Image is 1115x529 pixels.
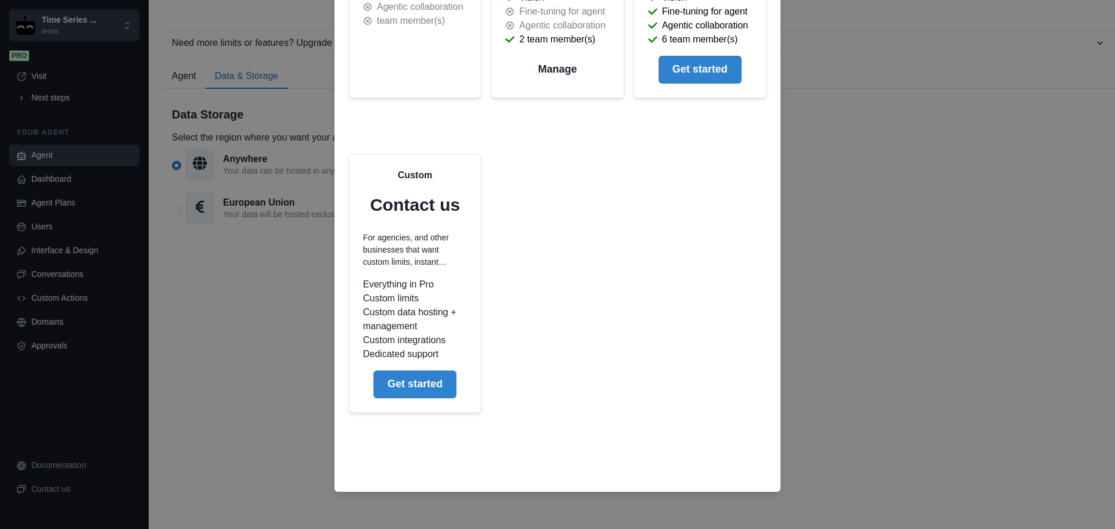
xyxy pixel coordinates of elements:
[363,305,467,333] p: Custom data hosting + management
[373,370,456,398] button: Get started
[363,333,467,347] p: Custom integrations
[519,5,605,19] p: Fine-tuning for agent
[659,56,742,84] button: Get started
[662,19,749,33] p: Agentic collaboration
[370,192,460,218] p: Contact us
[524,56,591,84] button: Manage
[519,33,595,46] p: 2 team member(s)
[662,33,738,46] p: 6 team member(s)
[519,19,606,33] p: Agentic collaboration
[662,5,748,19] p: Fine-tuning for agent
[363,278,467,292] p: Everything in Pro
[398,168,433,182] p: Custom
[363,292,467,305] p: Custom limits
[363,347,467,361] p: Dedicated support
[377,14,445,28] p: team member(s)
[363,232,467,268] p: For agencies, and other businesses that want custom limits, instant support, SLAs and more.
